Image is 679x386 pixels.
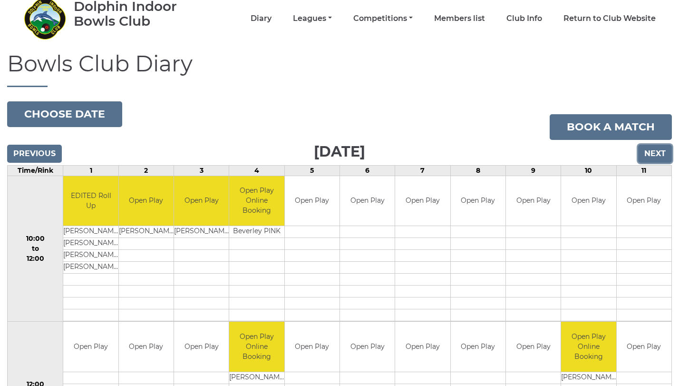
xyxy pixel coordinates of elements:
[63,165,118,176] td: 1
[395,322,450,372] td: Open Play
[63,176,118,226] td: EDITED Roll Up
[174,176,229,226] td: Open Play
[63,322,118,372] td: Open Play
[353,13,413,24] a: Competitions
[561,372,616,384] td: [PERSON_NAME]
[119,226,174,238] td: [PERSON_NAME]
[395,165,450,176] td: 7
[229,322,284,372] td: Open Play Online Booking
[550,114,672,140] a: Book a match
[340,322,395,372] td: Open Play
[561,322,616,372] td: Open Play Online Booking
[293,13,332,24] a: Leagues
[617,176,671,226] td: Open Play
[251,13,272,24] a: Diary
[617,322,671,372] td: Open Play
[118,165,174,176] td: 2
[119,176,174,226] td: Open Play
[229,176,284,226] td: Open Play Online Booking
[63,238,118,250] td: [PERSON_NAME]
[63,262,118,274] td: [PERSON_NAME]
[174,165,229,176] td: 3
[7,101,122,127] button: Choose date
[451,176,505,226] td: Open Play
[285,322,339,372] td: Open Play
[340,165,395,176] td: 6
[174,322,229,372] td: Open Play
[285,176,339,226] td: Open Play
[450,165,505,176] td: 8
[7,145,62,163] input: Previous
[395,176,450,226] td: Open Play
[8,176,63,322] td: 10:00 to 12:00
[229,226,284,238] td: Beverley PINK
[616,165,671,176] td: 11
[505,165,561,176] td: 9
[561,176,616,226] td: Open Play
[63,250,118,262] td: [PERSON_NAME]
[451,322,505,372] td: Open Play
[561,165,616,176] td: 10
[119,322,174,372] td: Open Play
[434,13,485,24] a: Members list
[506,176,561,226] td: Open Play
[638,145,672,163] input: Next
[563,13,656,24] a: Return to Club Website
[229,165,284,176] td: 4
[340,176,395,226] td: Open Play
[7,52,672,87] h1: Bowls Club Diary
[174,226,229,238] td: [PERSON_NAME]
[63,226,118,238] td: [PERSON_NAME]
[229,372,284,384] td: [PERSON_NAME]
[284,165,339,176] td: 5
[8,165,63,176] td: Time/Rink
[506,13,542,24] a: Club Info
[506,322,561,372] td: Open Play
